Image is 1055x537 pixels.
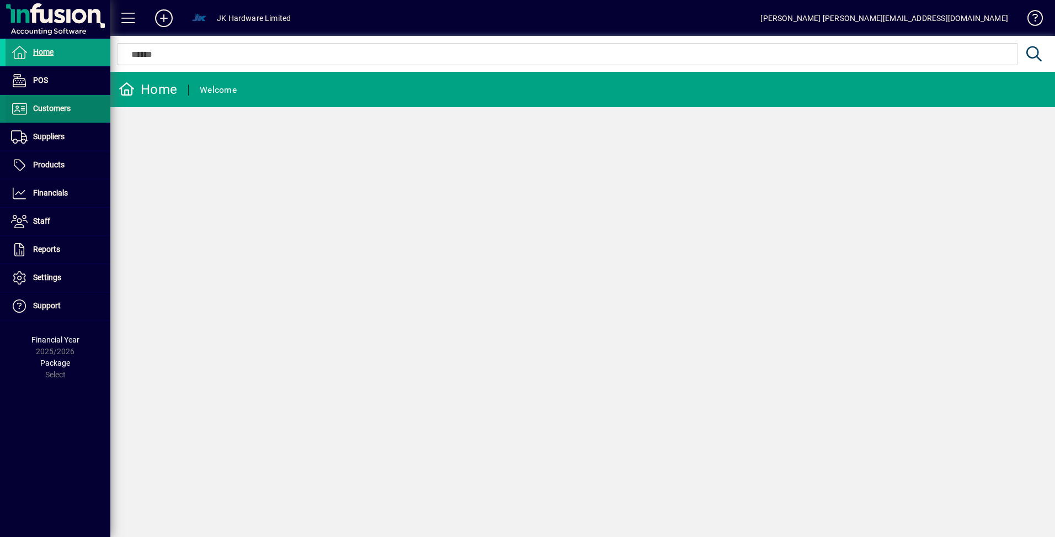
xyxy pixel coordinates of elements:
span: Settings [33,273,61,282]
a: Customers [6,95,110,123]
a: Suppliers [6,123,110,151]
a: Settings [6,264,110,292]
div: JK Hardware Limited [217,9,291,27]
span: Suppliers [33,132,65,141]
span: Package [40,359,70,367]
span: Support [33,301,61,310]
span: Reports [33,245,60,254]
a: Products [6,151,110,179]
a: Financials [6,180,110,207]
div: [PERSON_NAME] [PERSON_NAME][EMAIL_ADDRESS][DOMAIN_NAME] [760,9,1008,27]
a: Staff [6,208,110,235]
div: Welcome [200,81,237,99]
span: Financial Year [31,335,79,344]
span: POS [33,76,48,85]
button: Profile [182,8,217,28]
span: Customers [33,104,71,113]
span: Home [33,48,54,56]
div: Home [119,81,177,98]
button: Add [146,8,182,28]
a: Knowledge Base [1019,2,1041,38]
a: Support [6,292,110,320]
span: Financials [33,188,68,197]
a: Reports [6,236,110,264]
span: Staff [33,217,50,225]
span: Products [33,160,65,169]
a: POS [6,67,110,94]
